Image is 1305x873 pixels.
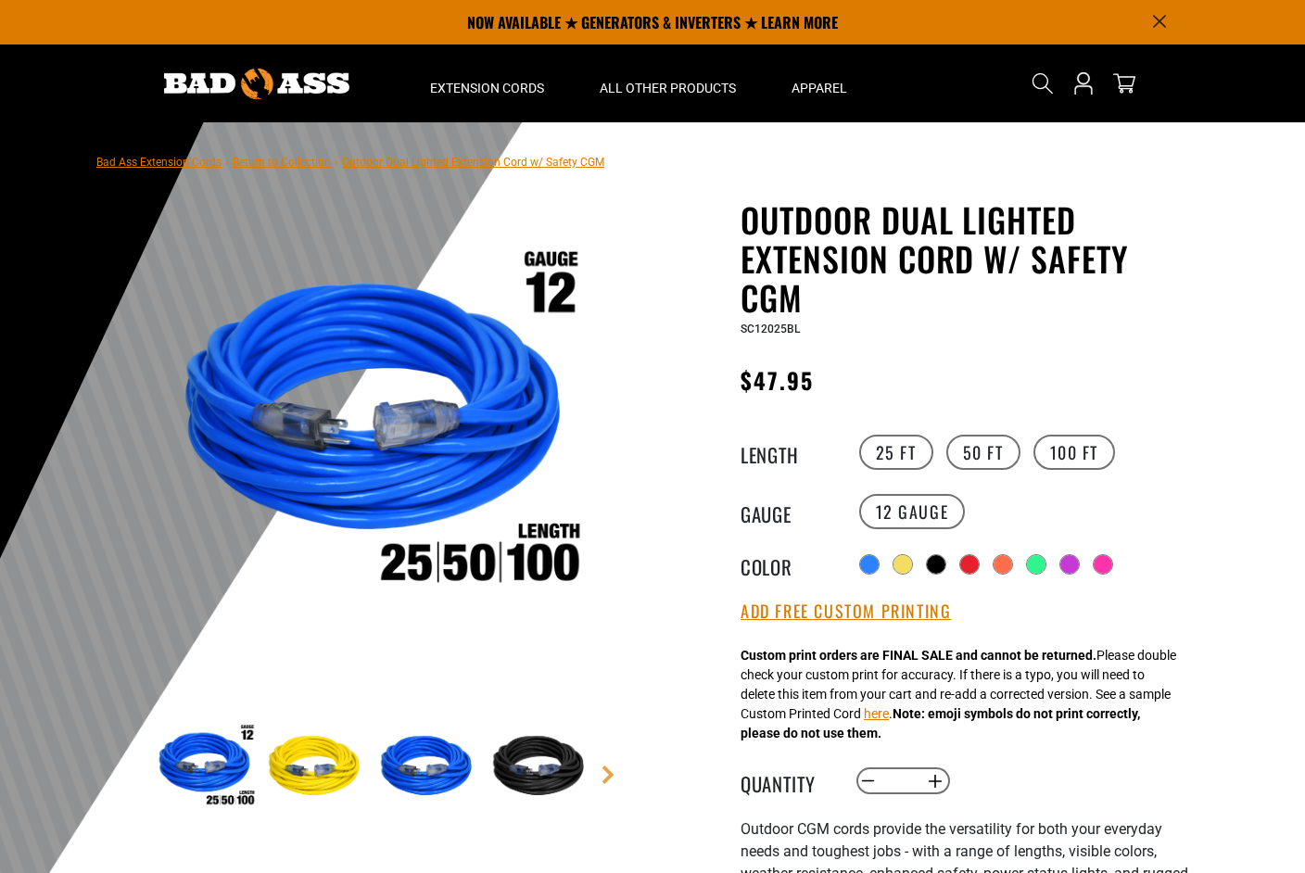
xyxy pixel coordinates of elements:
legend: Color [741,552,833,576]
span: Extension Cords [430,80,544,96]
h1: Outdoor Dual Lighted Extension Cord w/ Safety CGM [741,200,1195,317]
div: Please double check your custom print for accuracy. If there is a typo, you will need to delete t... [741,646,1176,743]
strong: Note: emoji symbols do not print correctly, please do not use them. [741,706,1140,740]
span: All Other Products [600,80,736,96]
summary: Extension Cords [402,44,572,122]
label: Quantity [741,769,833,793]
span: $47.95 [741,363,814,397]
strong: Custom print orders are FINAL SALE and cannot be returned. [741,648,1096,663]
a: Return to Collection [233,156,331,169]
button: Add Free Custom Printing [741,601,951,622]
span: SC12025BL [741,323,800,335]
span: › [335,156,338,169]
a: Bad Ass Extension Cords [96,156,222,169]
a: Next [599,765,617,784]
nav: breadcrumbs [96,150,604,172]
span: Outdoor Dual Lighted Extension Cord w/ Safety CGM [342,156,604,169]
img: Blue [375,714,483,821]
summary: All Other Products [572,44,764,122]
img: Black [488,714,595,821]
img: Bad Ass Extension Cords [164,69,349,99]
summary: Search [1028,69,1058,98]
summary: Apparel [764,44,875,122]
span: Apparel [792,80,847,96]
label: 25 FT [859,435,933,470]
legend: Gauge [741,500,833,524]
legend: Length [741,440,833,464]
label: 50 FT [946,435,1020,470]
label: 12 Gauge [859,494,966,529]
label: 100 FT [1033,435,1116,470]
button: here [864,704,889,724]
span: › [225,156,229,169]
img: Yellow [263,714,371,821]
